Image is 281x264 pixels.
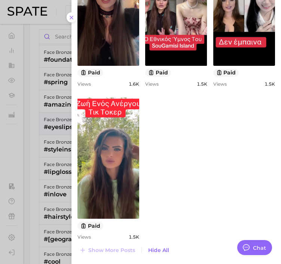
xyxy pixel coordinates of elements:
[77,81,91,87] span: Views
[213,69,239,77] button: paid
[77,69,103,77] button: paid
[213,81,227,87] span: Views
[77,245,137,255] button: Show more posts
[197,81,207,87] span: 1.5k
[145,81,159,87] span: Views
[77,222,103,230] button: paid
[265,81,275,87] span: 1.5k
[129,81,139,87] span: 1.6k
[146,245,171,255] button: Hide All
[145,69,171,77] button: paid
[129,234,139,240] span: 1.5k
[77,234,91,240] span: Views
[88,247,135,254] span: Show more posts
[148,247,169,254] span: Hide All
